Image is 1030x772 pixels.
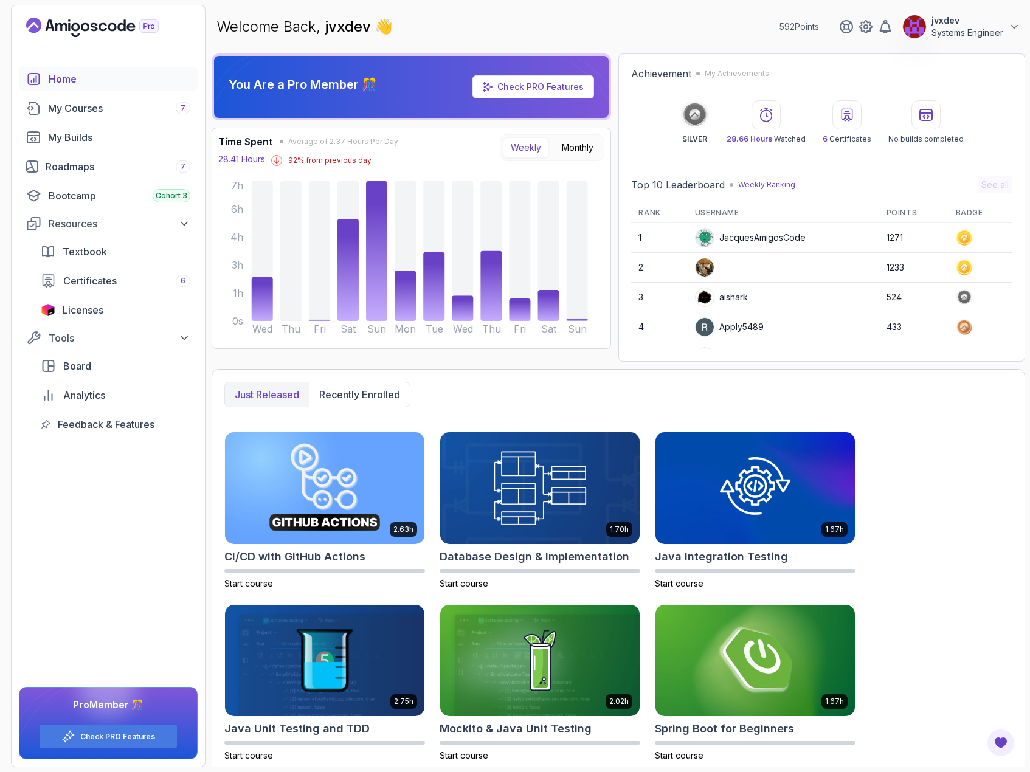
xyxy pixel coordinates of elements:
img: user profile image [696,258,714,277]
div: IssaKass [695,347,753,367]
tspan: Sat [541,323,557,335]
td: 5 [631,342,687,372]
span: 👋 [375,17,393,36]
p: No builds completed [888,134,964,144]
tspan: 3h [232,259,243,271]
span: Board [63,359,91,373]
td: 4 [631,312,687,342]
p: Welcome Back, [216,17,393,36]
p: Recently enrolled [319,387,400,402]
a: roadmaps [19,154,198,179]
a: textbook [33,240,198,264]
tspan: 1h [233,287,243,299]
td: 325 [879,342,949,372]
a: licenses [33,298,198,322]
a: Java Integration Testing card1.67hJava Integration TestingStart course [655,432,855,590]
button: Weekly [503,137,549,158]
p: Certificates [823,134,871,144]
p: 2.02h [609,697,629,706]
a: builds [19,125,198,150]
span: Certificates [63,274,117,288]
button: Resources [19,213,198,235]
span: Start course [224,750,273,760]
tspan: Sun [568,323,587,335]
span: 7 [181,103,185,113]
a: Database Design & Implementation card1.70hDatabase Design & ImplementationStart course [440,432,640,590]
img: user profile image [696,318,714,336]
span: 6 [181,276,185,286]
a: Check PRO Features [497,81,584,92]
img: Mockito & Java Unit Testing card [440,605,640,717]
p: 28.41 Hours [218,153,265,165]
a: Mockito & Java Unit Testing card2.02hMockito & Java Unit TestingStart course [440,604,640,762]
p: SILVER [682,134,707,144]
button: Check PRO Features [39,724,178,749]
tspan: 6h [231,203,243,215]
span: Average of 2.37 Hours Per Day [288,137,398,146]
h2: Mockito & Java Unit Testing [440,720,592,737]
p: Weekly Ranking [738,180,795,190]
div: Home [49,72,190,86]
img: user profile image [696,348,714,366]
a: analytics [33,383,198,407]
div: Roadmaps [46,159,190,174]
tspan: Tue [426,323,443,335]
a: Spring Boot for Beginners card1.67hSpring Boot for BeginnersStart course [655,604,855,762]
span: 6 [823,134,828,143]
tspan: Wed [252,323,272,335]
tspan: Sat [340,323,356,335]
h2: Java Integration Testing [655,548,788,565]
a: Java Unit Testing and TDD card2.75hJava Unit Testing and TDDStart course [224,604,425,762]
td: 433 [879,312,949,342]
p: 2.75h [394,697,413,706]
p: You Are a Pro Member 🎊 [229,76,377,93]
p: -92 % from previous day [285,156,372,165]
h3: Time Spent [218,134,272,149]
p: jvxdev [931,15,1003,27]
p: 1.67h [825,525,844,534]
span: Start course [655,750,703,760]
div: My Courses [48,101,190,115]
a: feedback [33,412,198,436]
h2: Achievement [631,66,691,81]
button: Recently enrolled [309,382,410,407]
h2: Java Unit Testing and TDD [224,720,370,737]
button: user profile imagejvxdevSystems Engineer [902,15,1020,39]
p: 592 Points [779,21,819,33]
th: Username [688,203,879,223]
th: Rank [631,203,687,223]
tspan: Thu [482,323,501,335]
div: Apply5489 [695,317,764,337]
td: 1271 [879,223,949,253]
img: Java Unit Testing and TDD card [225,605,424,717]
p: My Achievements [705,69,769,78]
tspan: 0s [232,315,243,327]
button: Just released [225,382,309,407]
button: See all [978,176,1012,193]
img: user profile image [903,15,926,38]
h2: CI/CD with GitHub Actions [224,548,365,565]
a: courses [19,96,198,120]
h2: Database Design & Implementation [440,548,629,565]
span: 28.66 Hours [727,134,772,143]
img: default monster avatar [696,229,714,247]
span: jvxdev [325,18,375,35]
tspan: Sun [367,323,386,335]
span: Licenses [63,303,103,317]
span: Start course [440,578,488,588]
span: Cohort 3 [156,191,187,201]
span: 7 [181,162,185,171]
button: Tools [19,327,198,349]
p: 2.63h [393,525,413,534]
td: 1 [631,223,687,253]
tspan: 7h [231,179,243,191]
td: 2 [631,253,687,283]
img: Database Design & Implementation card [440,432,640,544]
h2: Top 10 Leaderboard [631,177,725,192]
tspan: Fri [514,323,526,335]
p: 1.70h [610,525,629,534]
td: 524 [879,283,949,312]
div: My Builds [48,130,190,145]
span: Start course [224,578,273,588]
button: Open Feedback Button [986,728,1015,757]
